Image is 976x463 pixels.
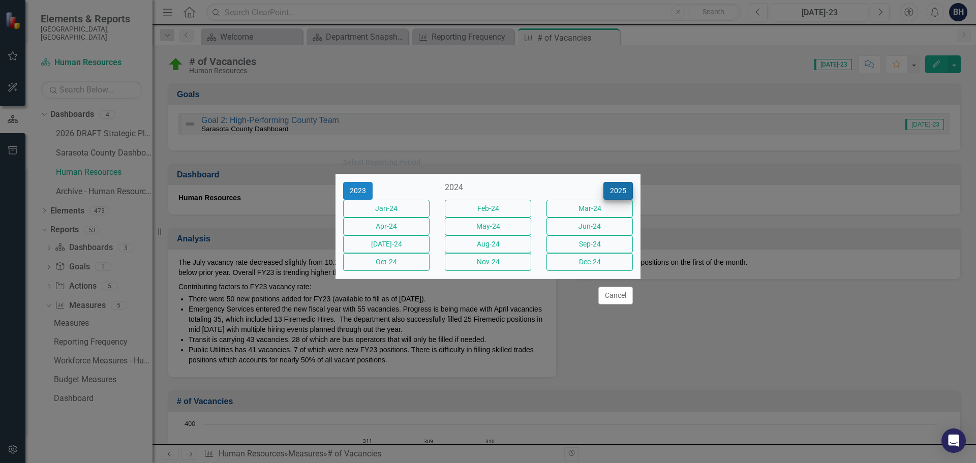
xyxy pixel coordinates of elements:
div: 2024 [445,182,531,194]
button: Oct-24 [343,253,430,271]
button: 2025 [603,182,633,200]
button: [DATE]-24 [343,235,430,253]
button: 2023 [343,182,373,200]
div: Open Intercom Messenger [941,428,966,453]
button: Feb-24 [445,200,531,218]
button: Mar-24 [546,200,633,218]
button: Jan-24 [343,200,430,218]
button: Aug-24 [445,235,531,253]
div: Select Reporting Period [343,159,420,166]
button: Nov-24 [445,253,531,271]
button: Sep-24 [546,235,633,253]
button: May-24 [445,218,531,235]
button: Apr-24 [343,218,430,235]
button: Jun-24 [546,218,633,235]
button: Cancel [598,287,633,304]
button: Dec-24 [546,253,633,271]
